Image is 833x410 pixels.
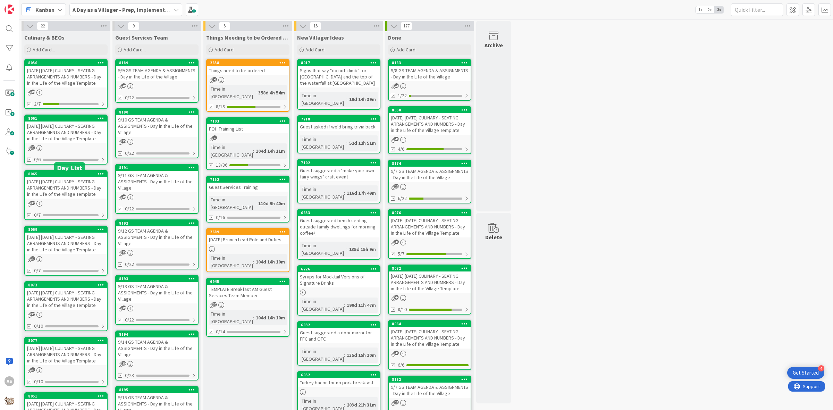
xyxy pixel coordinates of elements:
div: 9/8 GS TEAM AGENDA & ASSIGNMENTS - Day in the Life of the Village [389,66,471,81]
div: 104d 14h 10m [254,314,287,321]
div: 8064 [389,321,471,327]
div: 6945 [210,279,289,284]
div: 110d 9h 40m [256,200,287,207]
a: 8056[DATE] [DATE] CULINARY - SEATING ARRANGEMENTS AND NUMBERS - Day in the Life of the Village Te... [24,59,108,109]
span: 4/6 [398,145,404,153]
div: FOH Training List [207,124,289,133]
a: 81749/7 GS TEAM AGENDA & ASSIGNMENTS - Day in the Life of the Village6/22 [388,160,471,203]
div: [DATE] [DATE] CULINARY - SEATING ARRANGEMENTS AND NUMBERS - Day in the Life of the Village Template [25,344,107,365]
div: 8190 [119,110,198,115]
div: 8017 [301,60,380,65]
div: 8076 [392,210,471,215]
div: 8194 [116,331,198,337]
div: 6832Guest suggested a door mirror for FFC and OFC [298,322,380,343]
span: 19 [121,250,126,254]
div: 8064[DATE] [DATE] CULINARY - SEATING ARRANGEMENTS AND NUMBERS - Day in the Life of the Village Te... [389,321,471,349]
div: 8077 [25,337,107,344]
div: [DATE] [DATE] CULINARY - SEATING ARRANGEMENTS AND NUMBERS - Day in the Life of the Village Template [25,233,107,254]
span: 19 [394,184,399,189]
div: 8077[DATE] [DATE] CULINARY - SEATING ARRANGEMENTS AND NUMBERS - Day in the Life of the Village Te... [25,337,107,365]
div: [DATE] [DATE] CULINARY - SEATING ARRANGEMENTS AND NUMBERS - Day in the Life of the Village Template [25,122,107,143]
div: 8056 [25,60,107,66]
span: 40 [394,137,399,141]
div: Time in [GEOGRAPHIC_DATA] [300,348,344,363]
div: 7152 [207,176,289,183]
div: Archive [485,41,503,49]
span: 4 [212,77,217,82]
div: [DATE] Brunch Lead Role and Duties [207,235,289,244]
span: Add Card... [124,47,146,53]
div: 6945TEMPLATE Breakfast AM Guest Services Team Member [207,278,289,300]
span: 0/16 [216,214,225,221]
a: 81939/13 GS TEAM AGENDA & ASSIGNMENTS - Day in the Life of the Village0/22 [115,275,199,325]
div: 135d 15h 10m [345,351,378,359]
a: 81899/9 GS TEAM AGENDA & ASSIGNMENTS - Day in the Life of the Village0/22 [115,59,199,103]
div: 190d 11h 47m [345,301,378,309]
div: 6833 [301,210,380,215]
input: Quick Filter... [731,3,783,16]
span: 41 [394,240,399,244]
div: 81839/8 GS TEAM AGENDA & ASSIGNMENTS - Day in the Life of the Village [389,60,471,81]
span: 6/22 [398,195,407,202]
div: 81929/12 GS TEAM AGENDA & ASSIGNMENTS - Day in the Life of the Village [116,220,198,248]
div: 6052 [298,372,380,378]
span: Add Card... [305,47,328,53]
span: : [344,401,345,409]
span: 0/22 [125,94,134,101]
div: 6226 [298,266,380,272]
span: Guest Services Team [115,34,168,41]
span: 37 [212,302,217,307]
div: Time in [GEOGRAPHIC_DATA] [300,92,346,107]
div: 8056[DATE] [DATE] CULINARY - SEATING ARRANGEMENTS AND NUMBERS - Day in the Life of the Village Te... [25,60,107,87]
div: 7103FOH Training List [207,118,289,133]
div: Guest asked if we'd bring trivia back [298,122,380,131]
div: 4 [818,365,824,371]
span: 177 [401,22,412,30]
a: 6833Guest suggested bench seating outside family dwellings for morning coffee\Time in [GEOGRAPHIC... [297,209,380,260]
div: Time in [GEOGRAPHIC_DATA] [209,254,253,269]
span: 19 [121,361,126,366]
div: Guest suggested bench seating outside family dwellings for morning coffee\ [298,216,380,237]
span: 0/14 [216,328,225,335]
a: 7102Guest suggested a "make your own fairy wings" craft eventTime in [GEOGRAPHIC_DATA]:116d 17h 49m [297,159,380,203]
span: 39 [31,90,35,94]
a: 7103FOH Training ListTime in [GEOGRAPHIC_DATA]:104d 14h 11m13/36 [206,117,289,170]
span: : [346,95,347,103]
span: : [346,139,347,147]
span: 0/7 [34,211,41,219]
img: avatar [5,396,14,405]
span: : [253,258,254,266]
div: 2689[DATE] Brunch Lead Role and Duties [207,229,289,244]
div: Delete [485,233,502,241]
div: Time in [GEOGRAPHIC_DATA] [209,85,255,100]
span: : [255,200,256,207]
a: 8065[DATE] [DATE] CULINARY - SEATING ARRANGEMENTS AND NUMBERS - Day in the Life of the Village Te... [24,170,108,220]
span: 19 [394,83,399,88]
div: Syrups for Mocktail Versions of Signature Drinks [298,272,380,287]
span: 37 [31,312,35,316]
a: 6832Guest suggested a door mirror for FFC and OFCTime in [GEOGRAPHIC_DATA]:135d 15h 10m [297,321,380,366]
div: 81919/11 GS TEAM AGENDA & ASSIGNMENTS - Day in the Life of the Village [116,165,198,192]
a: 81949/14 GS TEAM AGENDA & ASSIGNMENTS - Day in the Life of the Village0/23 [115,330,199,380]
div: 8061 [25,115,107,122]
div: 9/14 GS TEAM AGENDA & ASSIGNMENTS - Day in the Life of the Village [116,337,198,359]
h5: Day List [57,165,82,171]
a: 8017Signs that say "do not climb" for [GEOGRAPHIC_DATA] and the top of the waterfall at [GEOGRAPH... [297,59,380,110]
div: 6052Turkey bacon for no pork breakfast [298,372,380,387]
div: 8064 [392,321,471,326]
div: 6226Syrups for Mocktail Versions of Signature Drinks [298,266,380,287]
div: 9/10 GS TEAM AGENDA & ASSIGNMENTS - Day in the Life of the Village [116,115,198,137]
span: : [346,245,347,253]
span: 0/10 [34,323,43,330]
span: 3x [714,6,724,13]
a: 8069[DATE] [DATE] CULINARY - SEATING ARRANGEMENTS AND NUMBERS - Day in the Life of the Village Te... [24,226,108,276]
div: 116d 17h 49m [345,189,378,197]
div: Time in [GEOGRAPHIC_DATA] [209,143,253,159]
div: 8061 [28,116,107,121]
a: 8064[DATE] [DATE] CULINARY - SEATING ARRANGEMENTS AND NUMBERS - Day in the Life of the Village Te... [388,320,471,370]
div: 8051 [25,393,107,399]
div: 8069[DATE] [DATE] CULINARY - SEATING ARRANGEMENTS AND NUMBERS - Day in the Life of the Village Te... [25,226,107,254]
span: 0/22 [125,316,134,324]
div: Time in [GEOGRAPHIC_DATA] [209,196,255,211]
div: 104d 14h 11m [254,147,287,155]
